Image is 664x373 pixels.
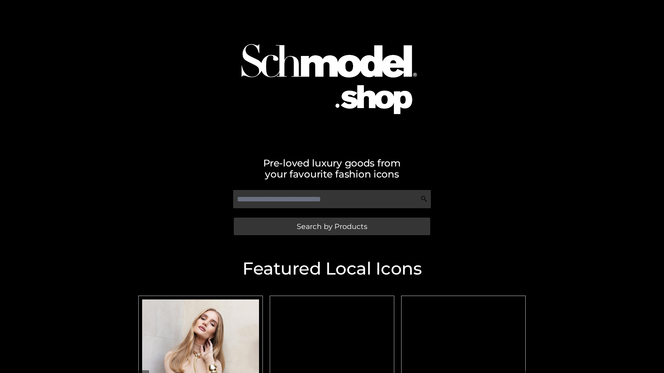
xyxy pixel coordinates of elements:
img: Search Icon [421,195,427,202]
span: Search by Products [297,223,367,230]
h2: Pre-loved luxury goods from your favourite fashion icons [135,157,529,180]
a: Search by Products [234,218,430,235]
h2: Featured Local Icons​ [135,260,529,277]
